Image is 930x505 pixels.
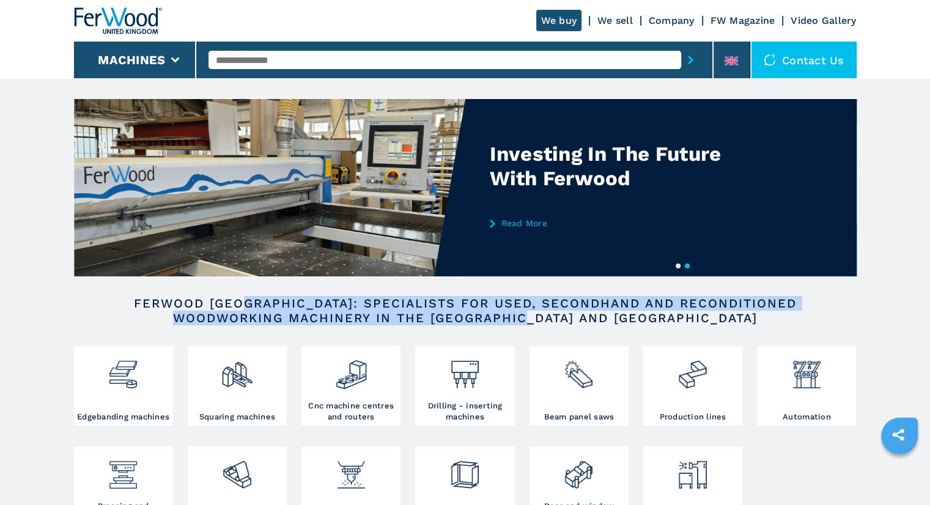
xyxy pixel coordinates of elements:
[791,15,856,26] a: Video Gallery
[418,400,511,422] h3: Drilling - inserting machines
[597,15,633,26] a: We sell
[301,346,400,426] a: Cnc machine centres and routers
[783,411,831,422] h3: Automation
[74,99,465,276] img: Investing In The Future With Ferwood
[449,349,481,391] img: foratrici_inseritrici_2.png
[304,400,397,422] h3: Cnc machine centres and routers
[490,218,729,228] a: Read More
[188,346,287,426] a: Squaring machines
[751,42,857,78] div: Contact us
[676,349,709,391] img: linee_di_produzione_2.png
[74,346,173,426] a: Edgebanding machines
[791,349,823,391] img: automazione.png
[710,15,775,26] a: FW Magazine
[685,264,690,268] button: 2
[563,449,595,491] img: lavorazione_porte_finestre_2.png
[415,346,514,426] a: Drilling - inserting machines
[757,346,856,426] a: Automation
[199,411,275,422] h3: Squaring machines
[544,411,614,422] h3: Beam panel saws
[107,349,139,391] img: bordatrici_1.png
[676,264,681,268] button: 1
[77,411,169,422] h3: Edgebanding machines
[649,15,695,26] a: Company
[335,349,367,391] img: centro_di_lavoro_cnc_2.png
[681,46,700,74] button: submit-button
[335,449,367,491] img: verniciatura_1.png
[74,7,162,34] img: Ferwood
[98,53,165,67] button: Machines
[883,419,913,450] a: sharethis
[536,10,582,31] a: We buy
[221,349,253,391] img: squadratrici_2.png
[563,349,595,391] img: sezionatrici_2.png
[107,449,139,491] img: pressa-strettoia.png
[113,296,817,325] h2: FERWOOD [GEOGRAPHIC_DATA]: SPECIALISTS FOR USED, SECONDHAND AND RECONDITIONED WOODWORKING MACHINE...
[449,449,481,491] img: montaggio_imballaggio_2.png
[530,346,629,426] a: Beam panel saws
[660,411,726,422] h3: Production lines
[764,54,776,66] img: Contact us
[643,346,742,426] a: Production lines
[878,450,921,496] iframe: Chat
[676,449,709,491] img: aspirazione_1.png
[221,449,253,491] img: levigatrici_2.png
